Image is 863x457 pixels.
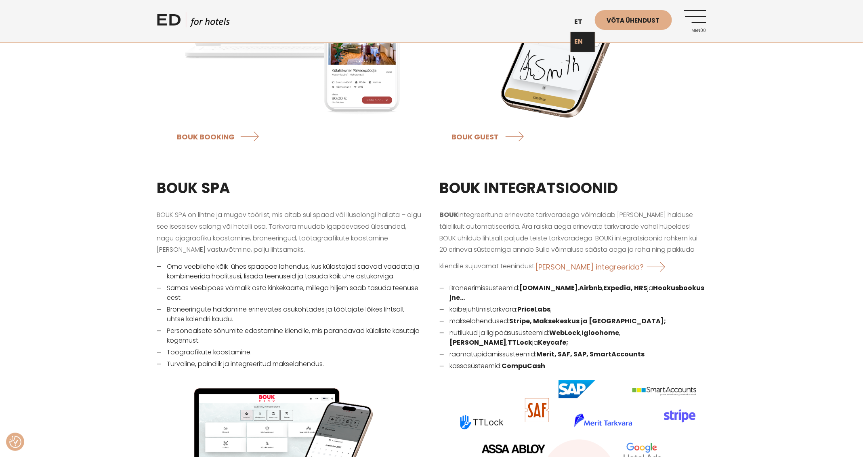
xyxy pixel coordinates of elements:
[450,283,705,302] strong: Hookusbookus jne…
[580,283,603,293] strong: Airbnb
[157,305,424,324] li: Broneeringute haldamine erinevates asukohtades ja töötajate lõikes lihtsalt ühtse kalendri kaudu.
[157,262,424,281] li: Oma veebilehe kõik-ühes spaapoe lahendus, kus külastajad saavad vaadata ja kombineerida hoolitsus...
[508,338,533,347] strong: TTLock
[440,283,706,303] li: Broneerimissüsteemid: , , ja
[550,328,581,337] strong: WebLock
[537,350,645,359] strong: Merit, SAF, SAP, SmartAccounts
[440,209,706,277] p: integreerituna erinevate tarkvaradega võimaldab [PERSON_NAME] halduse täielikult automatiseerida....
[582,328,619,337] strong: Igloohome
[440,210,459,219] strong: BOUK
[571,12,595,32] a: et
[157,347,424,357] li: Töögraafikute koostamine.
[510,316,666,326] strong: Stripe, Maksekeskus ja [GEOGRAPHIC_DATA];
[157,359,424,369] li: Turvaline, paindlik ja integreeritud makselahendus.
[520,283,578,293] strong: [DOMAIN_NAME]
[518,305,551,314] strong: PriceLabs
[157,209,424,256] p: BOUK SPA on lihtne ja mugav tööriist, mis aitab sul spaad või ilusalongi hallata – olgu see isese...
[450,338,507,347] strong: [PERSON_NAME]
[157,283,424,303] li: Samas veebipoes võimalik osta kinkekaarte, millega hiljem saab tasuda teenuse eest.
[452,126,527,147] a: BOUK GUEST
[684,28,706,33] span: Menüü
[177,126,263,147] a: BOUK BOOKING
[440,305,706,314] li: käibejuhtimistarkvara: ;
[595,10,672,30] a: Võta ühendust
[684,10,706,32] a: Menüü
[440,177,706,199] h3: BOUK INTEGRATSIOONID
[9,436,21,448] button: Nõusolekueelistused
[440,350,706,359] li: raamatupidamissüsteemid:
[604,283,648,293] strong: Expedia, HRS
[157,12,230,32] a: ED HOTELS
[440,328,706,347] li: nutilukud ja ligipääsusüsteemid: , , , ja
[157,326,424,345] li: Personaalsete sõnumite edastamine kliendile, mis parandavad külaliste kasutaja kogemust.
[571,32,595,52] a: EN
[440,316,706,326] li: makselahendused:
[502,361,546,371] strong: CompuCash
[538,338,569,347] strong: Keycafe;
[536,256,672,277] a: [PERSON_NAME] integreerida?
[9,436,21,448] img: Revisit consent button
[157,177,424,199] h3: BOUK SPA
